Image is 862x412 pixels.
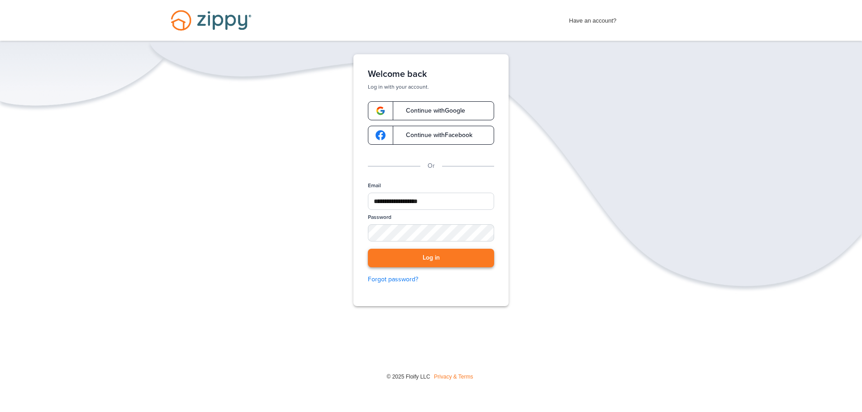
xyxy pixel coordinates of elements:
span: Continue with Google [397,108,465,114]
a: google-logoContinue withFacebook [368,126,494,145]
button: Log in [368,249,494,267]
span: Have an account? [569,11,617,26]
a: google-logoContinue withGoogle [368,101,494,120]
a: Forgot password? [368,275,494,284]
span: Continue with Facebook [397,132,472,138]
span: © 2025 Floify LLC [386,374,430,380]
input: Email [368,193,494,210]
input: Password [368,224,494,242]
a: Privacy & Terms [434,374,473,380]
img: google-logo [376,106,386,116]
label: Password [368,213,391,221]
img: google-logo [376,130,386,140]
p: Or [428,161,435,171]
p: Log in with your account. [368,83,494,90]
h1: Welcome back [368,69,494,80]
label: Email [368,182,381,189]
